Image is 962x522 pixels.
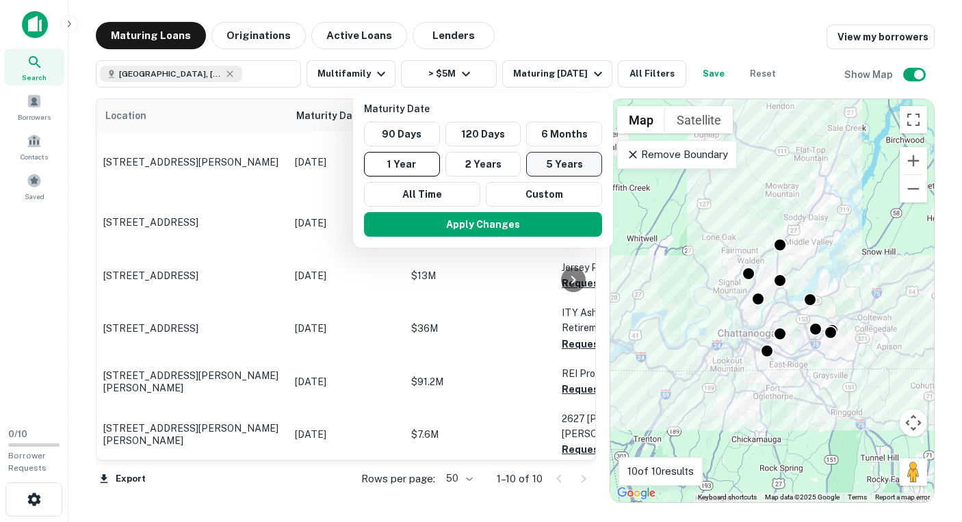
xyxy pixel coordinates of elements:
button: Apply Changes [364,212,602,237]
iframe: Chat Widget [894,413,962,478]
p: Maturity Date [364,101,608,116]
button: 90 Days [364,122,440,146]
button: 120 Days [445,122,521,146]
button: 6 Months [526,122,602,146]
button: All Time [364,182,480,207]
button: 5 Years [526,152,602,177]
button: 1 Year [364,152,440,177]
button: 2 Years [445,152,521,177]
button: Custom [486,182,602,207]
